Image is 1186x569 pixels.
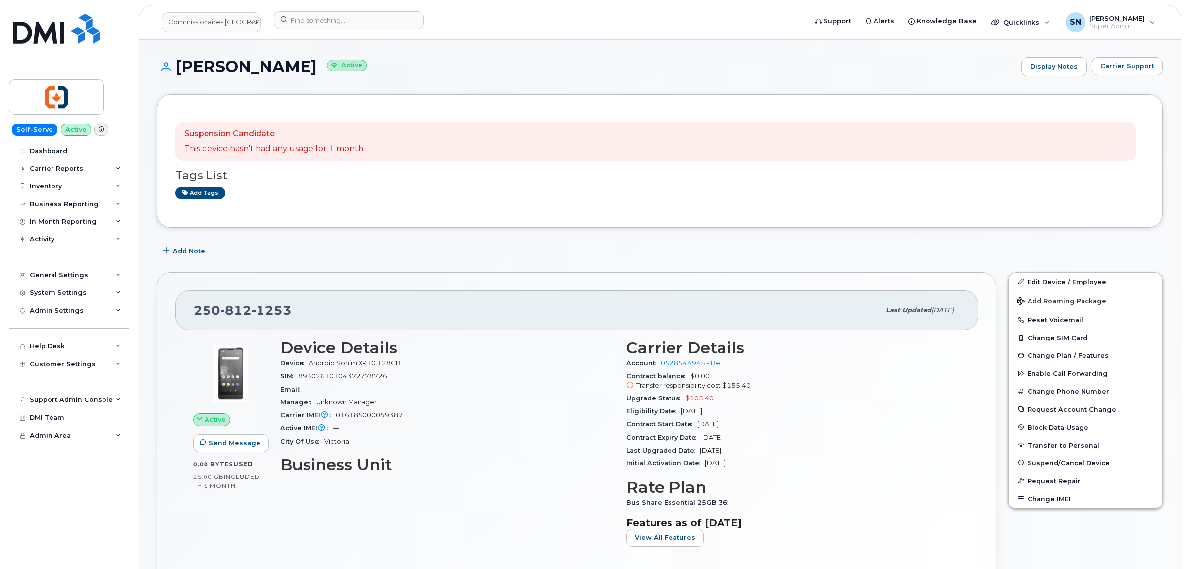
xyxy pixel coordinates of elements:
[1009,329,1162,346] button: Change SIM Card
[1028,370,1108,377] span: Enable Call Forwarding
[1028,459,1110,466] span: Suspend/Cancel Device
[324,438,349,445] span: Victoria
[157,242,213,260] button: Add Note
[681,407,702,415] span: [DATE]
[1009,418,1162,436] button: Block Data Usage
[1009,311,1162,329] button: Reset Voicemail
[193,473,260,489] span: included this month
[1009,382,1162,400] button: Change Phone Number
[626,359,661,367] span: Account
[220,303,252,318] span: 812
[1028,352,1109,359] span: Change Plan / Features
[685,395,714,402] span: $105.40
[626,407,681,415] span: Eligibility Date
[626,517,961,529] h3: Features as of [DATE]
[298,372,387,380] span: 89302610104372778726
[316,398,377,406] span: Unknown Manager
[1100,61,1154,71] span: Carrier Support
[280,438,324,445] span: City Of Use
[626,395,685,402] span: Upgrade Status
[1009,454,1162,472] button: Suspend/Cancel Device
[193,434,269,452] button: Send Message
[700,447,721,454] span: [DATE]
[1009,273,1162,290] a: Edit Device / Employee
[697,420,719,428] span: [DATE]
[1009,472,1162,490] button: Request Repair
[193,473,224,480] span: 25.00 GB
[626,420,697,428] span: Contract Start Date
[705,459,726,467] span: [DATE]
[184,128,363,140] p: Suspension Candidate
[209,438,260,448] span: Send Message
[722,382,751,389] span: $155.40
[626,434,701,441] span: Contract Expiry Date
[193,461,233,468] span: 0.00 Bytes
[661,359,723,367] a: 0528544945 - Bell
[1092,57,1163,75] button: Carrier Support
[309,359,401,367] span: Android Sonim XP10 128GB
[626,529,704,547] button: View All Features
[1009,400,1162,418] button: Request Account Change
[626,499,733,506] span: Bus Share Essential 25GB 36
[184,143,363,155] p: This device hasn't had any usage for 1 month
[1009,490,1162,508] button: Change IMEI
[931,306,954,314] span: [DATE]
[886,306,931,314] span: Last updated
[626,459,705,467] span: Initial Activation Date
[280,456,615,474] h3: Business Unit
[280,359,309,367] span: Device
[1009,346,1162,364] button: Change Plan / Features
[201,344,260,403] img: image20231002-3703462-16o6i1x.jpeg
[327,60,367,71] small: Active
[1009,364,1162,382] button: Enable Call Forwarding
[626,372,961,390] span: $0.00
[626,372,690,380] span: Contract balance
[175,187,225,199] a: Add tags
[173,246,205,256] span: Add Note
[280,339,615,357] h3: Device Details
[336,411,403,419] span: 016185000059387
[233,460,253,468] span: used
[280,411,336,419] span: Carrier IMEI
[626,447,700,454] span: Last Upgraded Date
[626,478,961,496] h3: Rate Plan
[635,533,695,542] span: View All Features
[252,303,292,318] span: 1253
[1017,297,1106,307] span: Add Roaming Package
[305,386,311,393] span: —
[1009,290,1162,311] button: Add Roaming Package
[280,386,305,393] span: Email
[701,434,722,441] span: [DATE]
[1021,57,1087,76] a: Display Notes
[626,339,961,357] h3: Carrier Details
[280,424,333,432] span: Active IMEI
[205,415,226,424] span: Active
[157,58,1016,75] h1: [PERSON_NAME]
[636,382,721,389] span: Transfer responsibility cost
[333,424,339,432] span: —
[280,398,316,406] span: Manager
[194,303,292,318] span: 250
[280,372,298,380] span: SIM
[175,170,1144,182] h3: Tags List
[1009,436,1162,454] button: Transfer to Personal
